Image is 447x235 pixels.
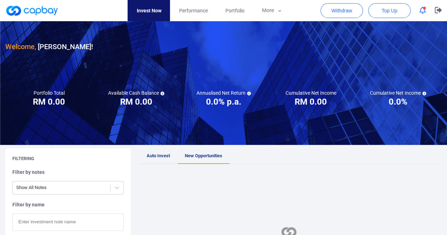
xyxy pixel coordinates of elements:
h3: RM 0.00 [295,96,327,107]
h3: RM 0.00 [33,96,65,107]
h5: Available Cash Balance [108,90,164,96]
span: Top Up [382,7,397,14]
h5: Filtering [12,155,34,162]
h5: Filter by name [12,201,124,208]
h3: 0.0% p.a. [206,96,241,107]
h5: Portfolio Total [34,90,65,96]
h5: Annualised Net Return [196,90,251,96]
input: Enter investment note name [12,213,124,231]
h5: Cumulative Net Income [370,90,426,96]
h3: RM 0.00 [120,96,152,107]
button: Top Up [368,3,411,18]
span: Portfolio [225,7,244,14]
span: Auto Invest [147,153,170,158]
h5: Cumulative Net Income [286,90,336,96]
span: Performance [179,7,207,14]
button: Withdraw [320,3,363,18]
span: Welcome, [5,42,36,51]
h3: 0.0% [389,96,407,107]
span: New Opportunities [185,153,222,158]
h3: [PERSON_NAME] ! [5,41,93,52]
h5: Filter by notes [12,169,124,175]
